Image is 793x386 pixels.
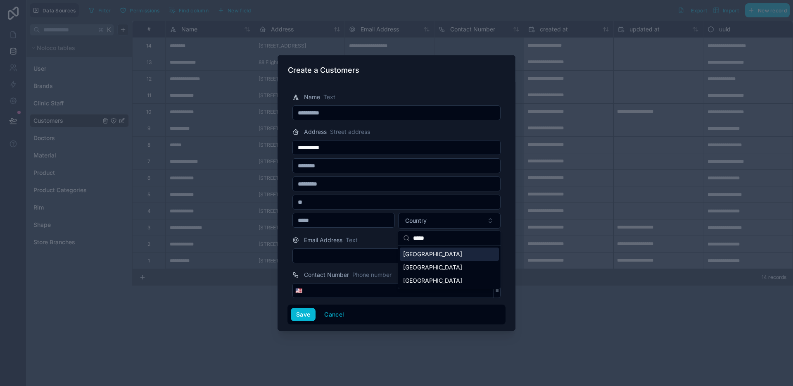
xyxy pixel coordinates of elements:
[304,271,349,279] span: Contact Number
[330,128,370,136] span: Street address
[304,236,342,244] span: Email Address
[352,271,392,279] span: Phone number
[291,308,316,321] button: Save
[400,261,499,274] div: [GEOGRAPHIC_DATA]
[400,248,499,261] div: [GEOGRAPHIC_DATA]
[405,217,427,225] span: Country
[398,213,501,229] button: Select Button
[293,283,305,298] button: Select Button
[288,65,359,75] h3: Create a Customers
[304,93,320,101] span: Name
[304,128,327,136] span: Address
[295,286,302,295] span: 🇺🇸
[346,236,358,244] span: Text
[400,274,499,287] div: [GEOGRAPHIC_DATA]
[319,308,349,321] button: Cancel
[398,246,501,289] div: Suggestions
[323,93,335,101] span: Text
